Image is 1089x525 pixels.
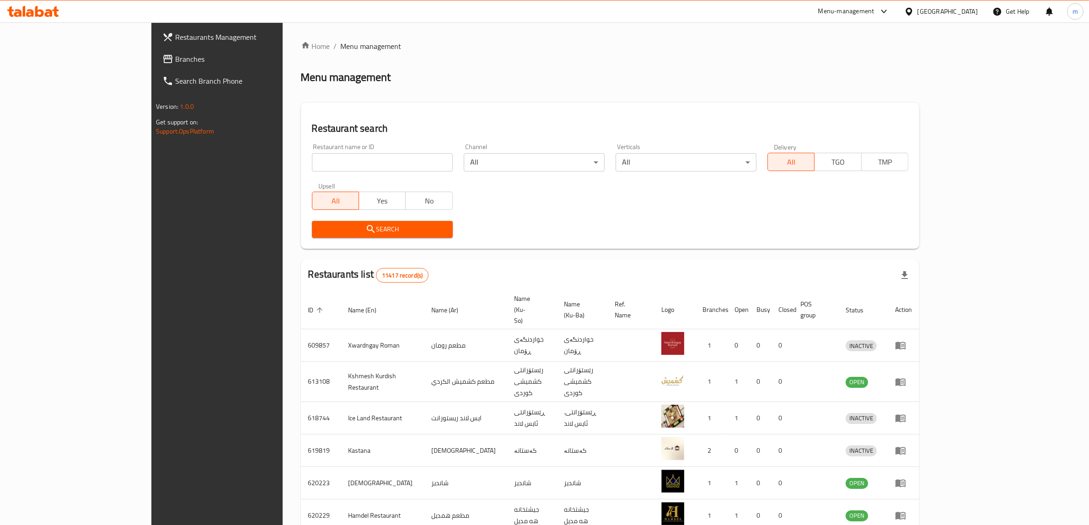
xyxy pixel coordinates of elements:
[180,101,194,112] span: 1.0.0
[749,467,771,499] td: 0
[156,101,178,112] span: Version:
[846,478,868,489] div: OPEN
[749,329,771,362] td: 0
[424,434,507,467] td: [DEMOGRAPHIC_DATA]
[301,41,919,52] nav: breadcrumb
[557,402,608,434] td: .ڕێستۆرانتی ئایس لاند
[175,75,326,86] span: Search Branch Phone
[405,192,452,210] button: No
[846,413,877,424] div: INACTIVE
[341,41,402,52] span: Menu management
[312,192,359,210] button: All
[771,434,793,467] td: 0
[155,48,333,70] a: Branches
[301,70,391,85] h2: Menu management
[861,153,908,171] button: TMP
[846,413,877,423] span: INACTIVE
[155,26,333,48] a: Restaurants Management
[349,305,389,316] span: Name (En)
[772,155,811,169] span: All
[894,264,916,286] div: Export file
[661,502,684,525] img: Hamdel Restaurant
[424,362,507,402] td: مطعم كشميش الكردي
[846,340,877,351] div: INACTIVE
[564,299,597,321] span: Name (Ku-Ba)
[155,70,333,92] a: Search Branch Phone
[431,305,470,316] span: Name (Ar)
[846,377,868,388] div: OPEN
[695,402,727,434] td: 1
[312,122,908,135] h2: Restaurant search
[507,362,557,402] td: رێستۆرانتی کشمیشى كوردى
[661,437,684,460] img: Kastana
[661,405,684,428] img: Ice Land Restaurant
[800,299,827,321] span: POS group
[615,299,643,321] span: Ref. Name
[771,329,793,362] td: 0
[341,362,424,402] td: Kshmesh Kurdish Restaurant
[661,332,684,355] img: Xwardngay Roman
[514,293,546,326] span: Name (Ku-So)
[846,377,868,387] span: OPEN
[424,467,507,499] td: شانديز
[409,194,449,208] span: No
[727,329,749,362] td: 0
[846,478,868,488] span: OPEN
[749,402,771,434] td: 0
[654,290,695,329] th: Logo
[818,6,874,17] div: Menu-management
[818,155,858,169] span: TGO
[771,362,793,402] td: 0
[334,41,337,52] li: /
[319,224,445,235] span: Search
[846,510,868,521] span: OPEN
[895,340,912,351] div: Menu
[424,329,507,362] td: مطعم رومان
[727,434,749,467] td: 0
[895,376,912,387] div: Menu
[312,153,453,171] input: Search for restaurant name or ID..
[507,467,557,499] td: شانديز
[376,271,428,280] span: 11417 record(s)
[376,268,429,283] div: Total records count
[424,402,507,434] td: ايس لاند ريستورانت
[661,470,684,493] img: Shandiz
[359,192,406,210] button: Yes
[312,221,453,238] button: Search
[341,329,424,362] td: Xwardngay Roman
[695,434,727,467] td: 2
[156,116,198,128] span: Get support on:
[156,125,214,137] a: Support.OpsPlatform
[661,369,684,391] img: Kshmesh Kurdish Restaurant
[175,54,326,64] span: Branches
[557,467,608,499] td: شانديز
[318,182,335,189] label: Upsell
[888,290,919,329] th: Action
[865,155,905,169] span: TMP
[557,434,608,467] td: کەستانە
[749,290,771,329] th: Busy
[774,144,797,150] label: Delivery
[749,434,771,467] td: 0
[341,467,424,499] td: [DEMOGRAPHIC_DATA]
[308,305,326,316] span: ID
[616,153,756,171] div: All
[895,412,912,423] div: Menu
[507,402,557,434] td: ڕێستۆرانتی ئایس لاند
[895,445,912,456] div: Menu
[695,362,727,402] td: 1
[749,362,771,402] td: 0
[727,467,749,499] td: 1
[814,153,861,171] button: TGO
[895,477,912,488] div: Menu
[308,268,429,283] h2: Restaurants list
[341,402,424,434] td: Ice Land Restaurant
[727,402,749,434] td: 1
[695,329,727,362] td: 1
[895,510,912,521] div: Menu
[175,32,326,43] span: Restaurants Management
[341,434,424,467] td: Kastana
[727,290,749,329] th: Open
[363,194,402,208] span: Yes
